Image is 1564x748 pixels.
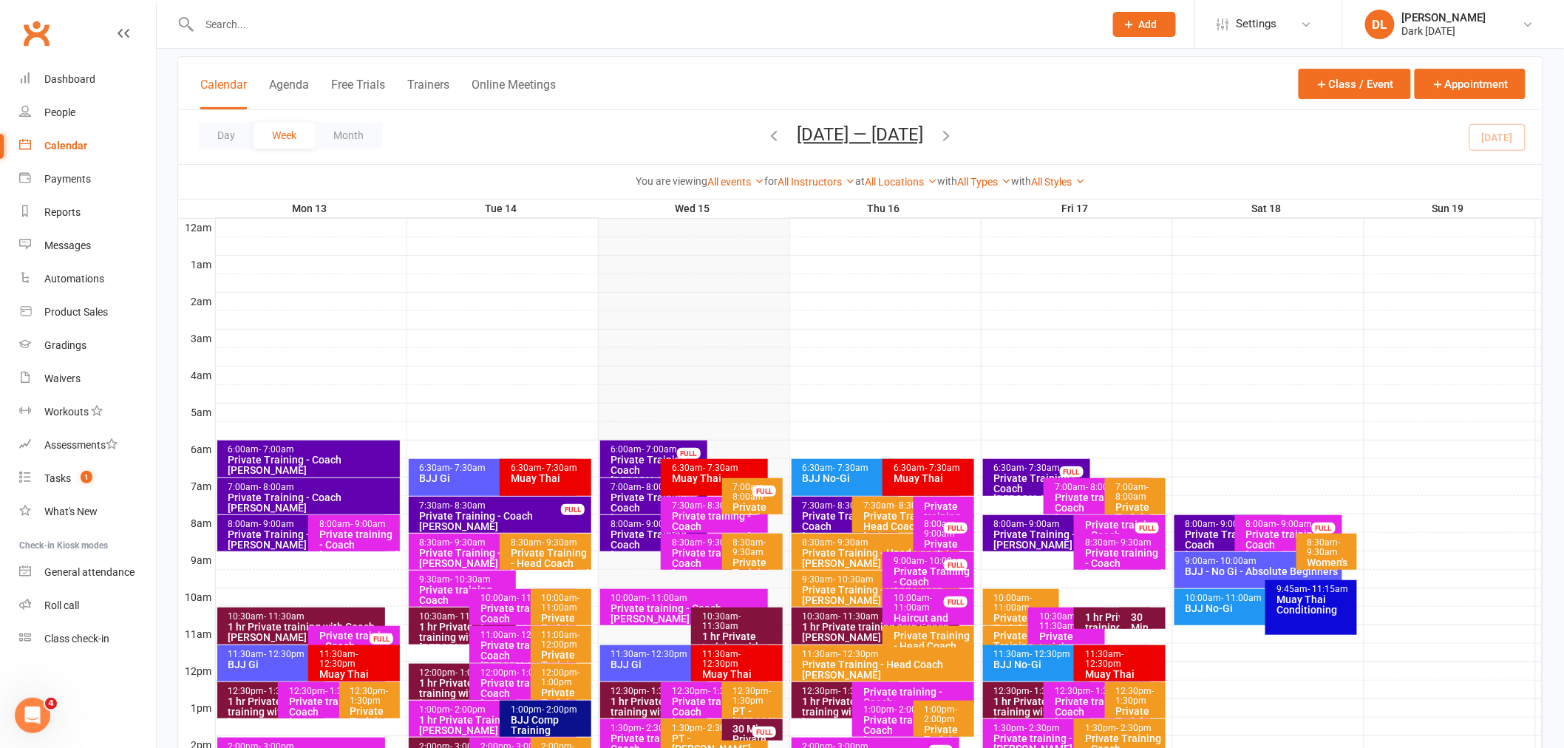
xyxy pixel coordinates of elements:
div: Private Training - Coach [PERSON_NAME] [1185,529,1279,560]
a: Roll call [19,589,156,622]
div: FULL [944,523,968,534]
div: 6:30am [893,463,971,473]
th: 11am [178,625,215,643]
div: Private training - Coach [PERSON_NAME] [1084,520,1163,551]
div: Product Sales [44,306,108,318]
div: Private Training - Head Coach [PERSON_NAME] [510,548,588,579]
div: Gradings [44,339,86,351]
span: - 11:00am [517,593,557,603]
div: 12:30pm [802,687,896,696]
div: 1 hr Private training with Coach [PERSON_NAME] [802,622,957,642]
th: Tue 14 [407,200,598,218]
div: 6:30am [419,463,574,473]
div: Private training - Coach [PERSON_NAME] [1038,631,1102,673]
a: All Types [957,176,1011,188]
div: 1 hr Private training with Coach [PERSON_NAME] [701,631,780,673]
div: Private training - Coach [PERSON_NAME] [611,603,766,624]
span: - 11:00am [542,593,580,613]
div: 11:30am [1084,650,1163,669]
div: Calendar [44,140,87,152]
div: 10:30am [802,612,957,622]
div: 11:00am [541,630,589,650]
span: - 7:00am [259,444,295,455]
span: - 1:00pm [542,667,580,687]
a: Dashboard [19,63,156,96]
div: Messages [44,239,91,251]
div: 11:30am [611,650,766,659]
span: 1 [81,471,92,483]
div: 9:45am [1276,585,1354,594]
span: - 10:30am [834,574,874,585]
div: Private Training - Head Coach [PERSON_NAME] [541,613,589,664]
div: Private training - Coach [PERSON_NAME] [480,640,574,671]
span: - 10:30am [451,574,492,585]
div: FULL [944,560,968,571]
div: 6:30am [993,463,1087,473]
div: 7:30am [863,501,956,511]
span: - 9:00am [642,519,678,529]
div: 8:30am [419,538,574,548]
div: Assessments [44,439,118,451]
button: Agenda [269,78,309,109]
div: 1 hr Private training with Coach [PERSON_NAME] [419,622,513,653]
div: Private Training - Head Coach [PERSON_NAME] [802,585,957,605]
div: 7:30am [419,501,589,511]
a: All Styles [1031,176,1085,188]
div: Dashboard [44,73,95,85]
div: 6:30am [802,463,957,473]
div: 12:30pm [732,687,781,706]
div: 1 hr Private training with Coach [PERSON_NAME] [419,678,513,709]
a: Waivers [19,362,156,395]
span: - 11:30am [456,611,497,622]
a: Messages [19,229,156,262]
th: 6am [178,440,215,458]
div: 7:00am [1054,483,1148,492]
a: Reports [19,196,156,229]
div: 12:30pm [350,687,398,706]
div: 12:30pm [1115,687,1163,706]
div: FULL [944,596,968,608]
a: General attendance kiosk mode [19,556,156,589]
span: - 8:00am [733,482,766,502]
div: 11:30am [802,650,972,659]
div: 10:00am [893,594,971,613]
button: Calendar [200,78,247,109]
div: Muay Thai [893,473,971,483]
span: - 1:30pm [839,686,874,696]
button: Add [1113,12,1176,37]
th: Fri 17 [981,200,1172,218]
div: 12:30pm [611,687,704,696]
span: - 8:00am [1116,482,1149,502]
a: Workouts [19,395,156,429]
button: Online Meetings [472,78,556,109]
div: Private training - Coach [PERSON_NAME] [480,603,574,634]
span: - 11:30am [1039,611,1078,631]
span: - 12:00pm [517,630,557,640]
div: 9:30am [802,575,957,585]
span: - 9:00am [350,519,386,529]
div: Private Training - Coach [PERSON_NAME] [993,529,1149,550]
div: 8:30am [802,538,957,548]
th: 12pm [178,662,215,680]
div: Private training - Coach [PERSON_NAME] [863,687,971,718]
div: 11:30am [228,650,383,659]
span: - 7:30am [925,463,960,473]
span: - 12:30pm [647,649,688,659]
a: Calendar [19,129,156,163]
div: Private Training - Coach [PERSON_NAME] [611,492,704,523]
div: People [44,106,75,118]
span: - 11:00am [994,593,1033,613]
div: Muay Thai [701,669,780,679]
strong: with [1011,175,1031,187]
th: Sat 18 [1172,200,1364,218]
div: BJJ No-Gi [1185,603,1340,613]
div: Private training - Coach [PERSON_NAME] [480,678,574,709]
th: Thu 16 [789,200,981,218]
div: Dark [DATE] [1402,24,1486,38]
div: Private Training - Coach [PERSON_NAME] [611,529,704,560]
div: 1 hr Private training with Coach [PERSON_NAME] [1084,612,1148,653]
div: Private training - Coach [PERSON_NAME] [419,585,513,616]
div: Private training - Coach [PERSON_NAME] [671,548,765,579]
div: Private Training - Coach [PERSON_NAME] [228,529,383,550]
div: 12:30pm [993,687,1087,696]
